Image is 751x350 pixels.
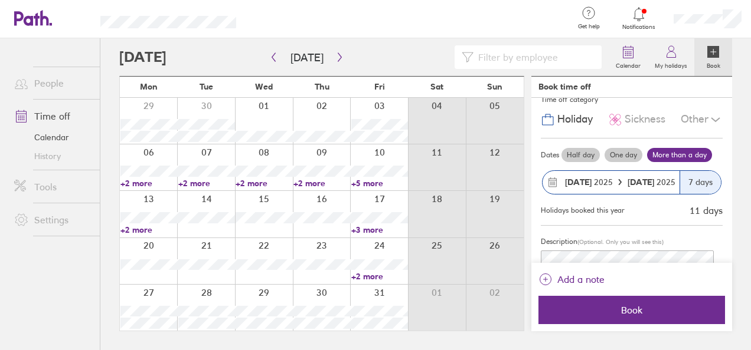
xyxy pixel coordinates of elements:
[487,82,502,91] span: Sun
[700,59,727,70] label: Book
[609,38,648,76] a: Calendar
[351,178,408,189] a: +5 more
[541,206,625,214] div: Holidays booked this year
[281,48,333,67] button: [DATE]
[628,177,657,187] strong: [DATE]
[5,128,100,147] a: Calendar
[647,148,712,162] label: More than a day
[628,177,675,187] span: 2025
[5,208,100,232] a: Settings
[351,271,408,282] a: +2 more
[430,82,443,91] span: Sat
[120,224,177,235] a: +2 more
[5,147,100,166] a: History
[315,82,329,91] span: Thu
[120,178,177,189] a: +2 more
[625,113,665,126] span: Sickness
[565,177,613,187] span: 2025
[5,175,100,199] a: Tools
[694,38,732,76] a: Book
[140,82,158,91] span: Mon
[474,46,595,68] input: Filter by employee
[293,178,350,189] a: +2 more
[565,177,592,187] strong: [DATE]
[561,148,600,162] label: Half day
[541,237,577,246] span: Description
[620,6,658,31] a: Notifications
[541,151,559,159] span: Dates
[236,178,292,189] a: +2 more
[538,296,725,324] button: Book
[351,224,408,235] a: +3 more
[178,178,235,189] a: +2 more
[648,59,694,70] label: My holidays
[690,205,723,216] div: 11 days
[541,91,723,108] div: Time off category
[648,38,694,76] a: My holidays
[374,82,385,91] span: Fri
[681,108,723,131] div: Other
[609,59,648,70] label: Calendar
[605,148,642,162] label: One day
[255,82,273,91] span: Wed
[538,82,591,91] div: Book time off
[538,270,605,289] button: Add a note
[557,113,593,126] span: Holiday
[577,238,664,246] span: (Optional. Only you will see this)
[680,171,721,194] div: 7 days
[5,104,100,128] a: Time off
[5,71,100,95] a: People
[620,24,658,31] span: Notifications
[557,270,605,289] span: Add a note
[547,305,717,315] span: Book
[541,164,723,200] button: [DATE] 2025[DATE] 20257 days
[570,23,608,30] span: Get help
[200,82,213,91] span: Tue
